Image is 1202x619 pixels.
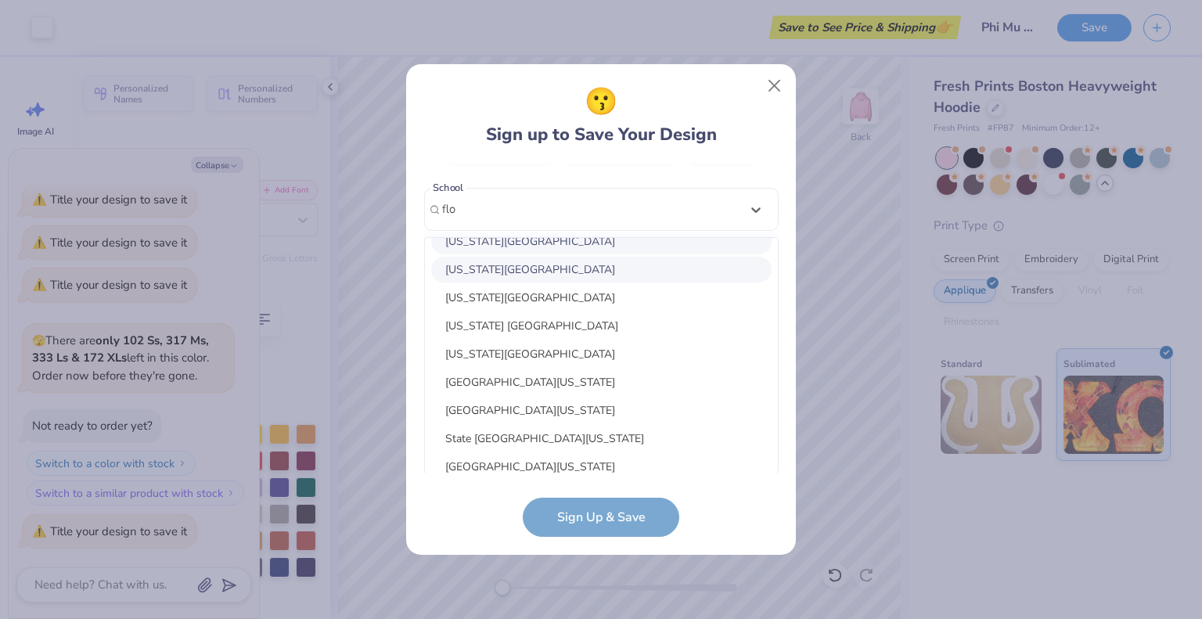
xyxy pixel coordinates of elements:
div: [GEOGRAPHIC_DATA][US_STATE] [431,398,772,423]
div: [US_STATE][GEOGRAPHIC_DATA] [431,257,772,283]
div: [US_STATE] [GEOGRAPHIC_DATA] [431,313,772,339]
label: School [430,181,466,196]
div: [US_STATE][GEOGRAPHIC_DATA] [431,229,772,254]
div: [US_STATE][GEOGRAPHIC_DATA] [431,341,772,367]
button: Close [760,71,790,101]
div: [US_STATE][GEOGRAPHIC_DATA] [431,285,772,311]
div: Sign up to Save Your Design [486,82,717,148]
div: [GEOGRAPHIC_DATA][US_STATE] [431,454,772,480]
span: 😗 [585,82,617,122]
div: State [GEOGRAPHIC_DATA][US_STATE] [431,426,772,452]
div: [GEOGRAPHIC_DATA][US_STATE] [431,369,772,395]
